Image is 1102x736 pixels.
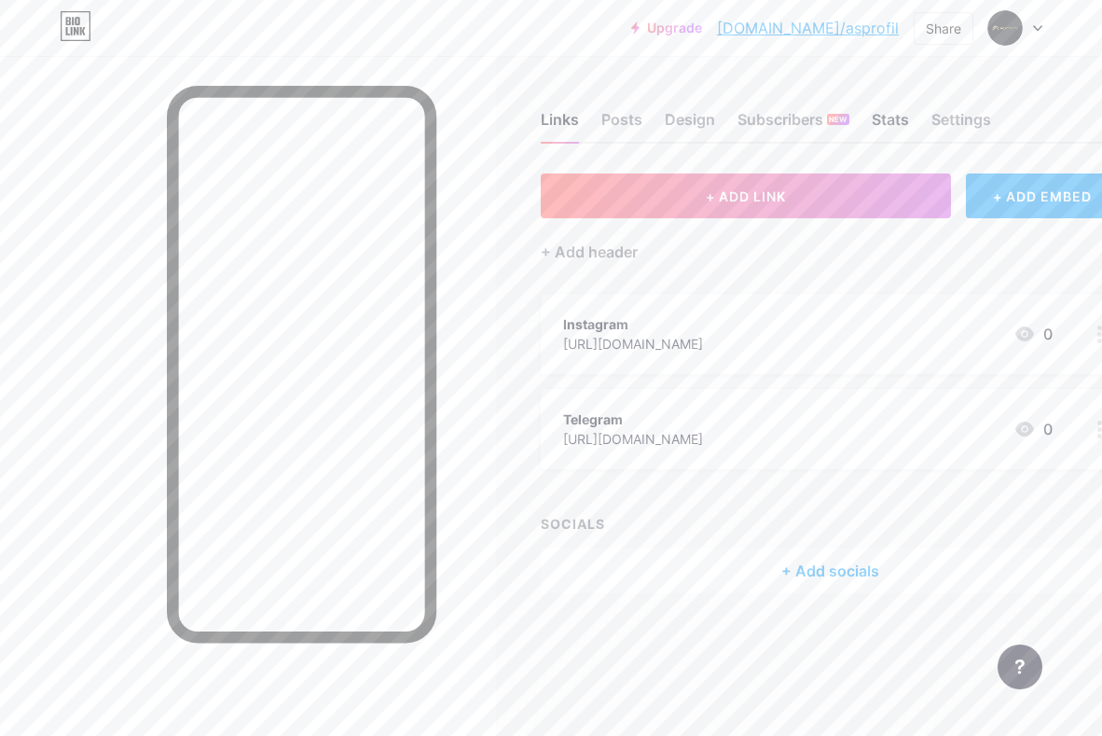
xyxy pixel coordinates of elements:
div: + Add header [541,241,638,263]
div: Posts [601,108,642,142]
div: Links [541,108,579,142]
div: Telegram [563,410,703,429]
div: Settings [931,108,991,142]
span: NEW [829,114,847,125]
div: 0 [1013,418,1053,440]
div: [URL][DOMAIN_NAME] [563,334,703,354]
button: + ADD LINK [541,174,951,218]
a: [DOMAIN_NAME]/asprofil [717,17,899,39]
div: Design [665,108,715,142]
div: Instagram [563,314,703,334]
a: Upgrade [631,21,702,35]
img: asprofil [987,10,1023,46]
div: 0 [1013,323,1053,345]
div: [URL][DOMAIN_NAME] [563,429,703,449]
span: + ADD LINK [706,188,786,204]
div: Stats [872,108,909,142]
div: Share [926,19,961,38]
div: Subscribers [737,108,849,142]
